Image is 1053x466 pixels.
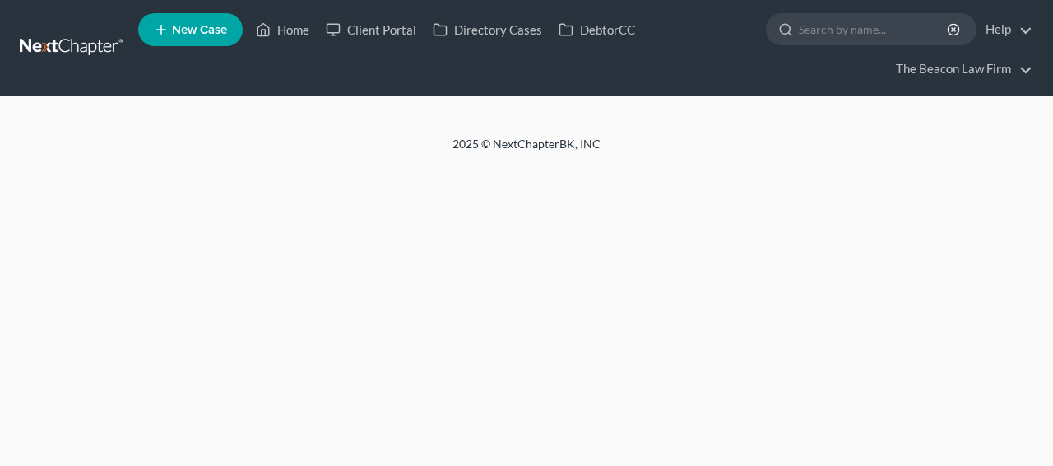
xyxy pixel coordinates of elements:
a: Help [977,15,1032,44]
span: New Case [172,24,227,36]
a: Home [248,15,318,44]
a: Client Portal [318,15,424,44]
input: Search by name... [799,14,949,44]
div: 2025 © NextChapterBK, INC [58,136,995,165]
a: The Beacon Law Firm [888,54,1032,84]
a: DebtorCC [550,15,643,44]
a: Directory Cases [424,15,550,44]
